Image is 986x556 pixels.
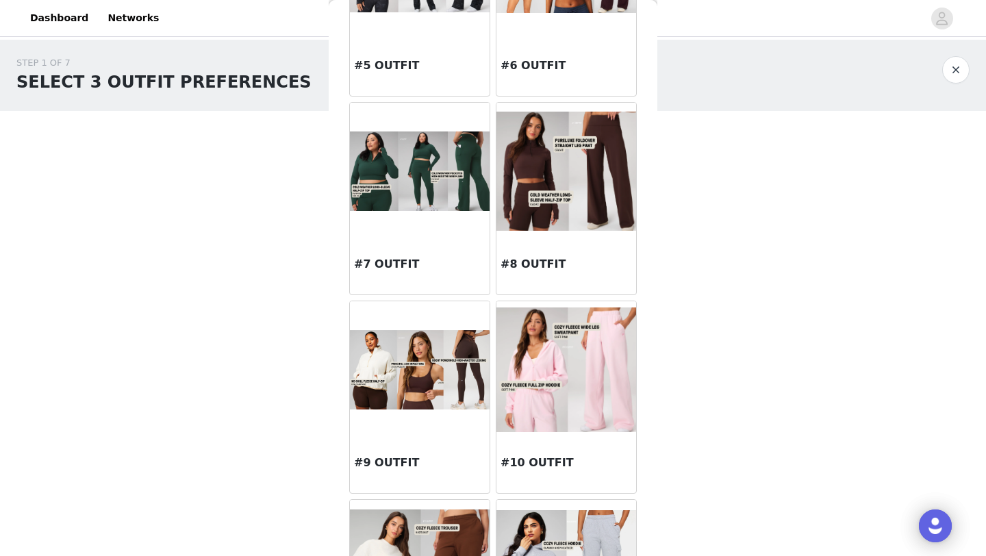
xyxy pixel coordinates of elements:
h3: #6 OUTFIT [501,58,632,74]
a: Dashboard [22,3,97,34]
div: avatar [935,8,948,29]
h3: #10 OUTFIT [501,455,632,471]
h3: #5 OUTFIT [354,58,485,74]
h3: #7 OUTFIT [354,256,485,273]
img: #8 OUTFIT [496,112,636,231]
img: #7 OUTFIT [350,131,490,211]
img: #10 OUTFIT [496,307,636,431]
a: Networks [99,3,167,34]
div: STEP 1 OF 7 [16,56,312,70]
h3: #8 OUTFIT [501,256,632,273]
div: Open Intercom Messenger [919,509,952,542]
h1: SELECT 3 OUTFIT PREFERENCES [16,70,312,94]
h3: #9 OUTFIT [354,455,485,471]
img: #9 OUTFIT [350,330,490,409]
